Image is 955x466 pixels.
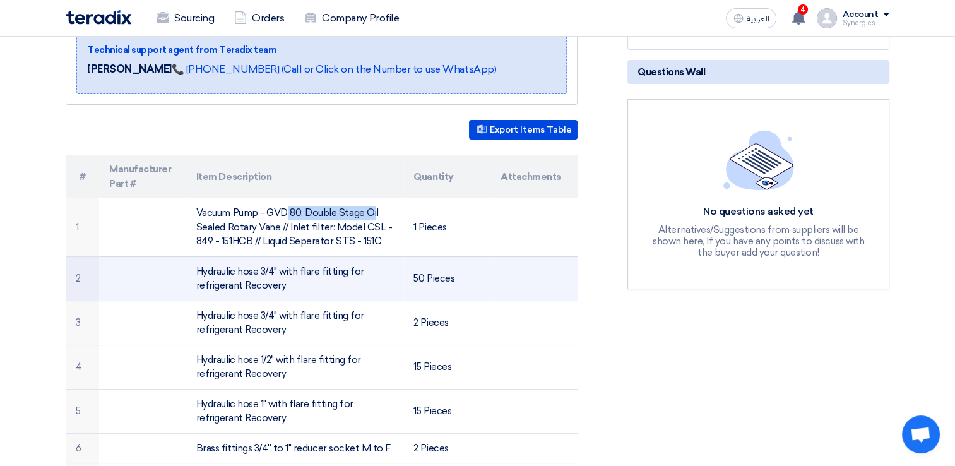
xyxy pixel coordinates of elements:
[186,256,404,301] td: Hydraulic hose 3/4" with flare fitting for refrigerant Recovery
[902,415,940,453] a: Open chat
[66,256,99,301] td: 2
[87,44,496,57] div: Technical support agent from Teradix team
[172,63,496,75] a: 📞 [PHONE_NUMBER] (Call or Click on the Number to use WhatsApp)
[403,198,490,256] td: 1 Pieces
[403,345,490,389] td: 15 Pieces
[798,4,808,15] span: 4
[817,8,837,28] img: profile_test.png
[186,433,404,463] td: Brass fittings 3/4'' to 1" reducer socket M to F
[638,65,705,79] span: Questions Wall
[224,4,294,32] a: Orders
[186,155,404,198] th: Item Description
[186,301,404,345] td: Hydraulic hose 3/4" with flare fitting for refrigerant Recovery
[723,130,794,189] img: empty_state_list.svg
[490,155,578,198] th: Attachments
[66,389,99,433] td: 5
[186,198,404,256] td: Vacuum Pump - GVD 80: Double Stage Oil Sealed Rotary Vane // Inlet filter: Model CSL - 849 - 151H...
[66,155,99,198] th: #
[403,256,490,301] td: 50 Pieces
[294,4,409,32] a: Company Profile
[186,389,404,433] td: Hydraulic hose 1" with flare fitting for refrigerant Recovery
[66,10,131,25] img: Teradix logo
[403,389,490,433] td: 15 Pieces
[66,345,99,389] td: 4
[842,20,889,27] div: Synergies
[66,198,99,256] td: 1
[99,155,186,198] th: Manufacturer Part #
[469,120,578,140] button: Export Items Table
[651,205,866,218] div: No questions asked yet
[66,433,99,463] td: 6
[403,155,490,198] th: Quantity
[842,9,878,20] div: Account
[746,15,769,23] span: العربية
[87,63,172,75] strong: [PERSON_NAME]
[403,433,490,463] td: 2 Pieces
[651,224,866,258] div: Alternatives/Suggestions from suppliers will be shown here, If you have any points to discuss wit...
[726,8,776,28] button: العربية
[186,345,404,389] td: Hydraulic hose 1/2" with flare fitting for refrigerant Recovery
[146,4,224,32] a: Sourcing
[403,301,490,345] td: 2 Pieces
[66,301,99,345] td: 3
